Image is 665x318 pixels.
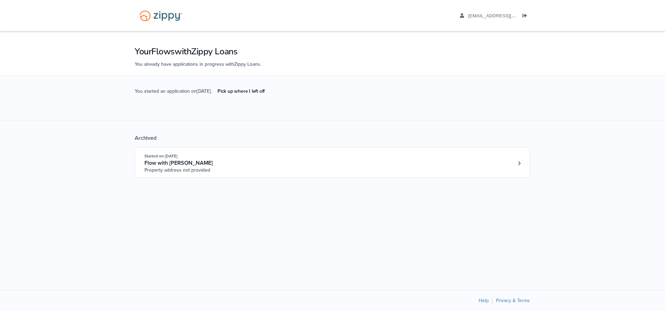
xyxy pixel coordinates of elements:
[144,160,213,166] span: Flow with [PERSON_NAME]
[135,147,530,178] a: Open loan 4219368
[496,298,530,303] a: Privacy & Terms
[135,135,530,142] div: Archived
[468,13,548,18] span: jesgast@gmail.com
[460,13,548,20] a: edit profile
[135,46,530,57] h1: Your Flows with Zippy Loans
[212,85,270,97] a: Pick up where I left off
[135,88,270,107] span: You started an application on [DATE] .
[135,61,261,67] span: You already have applications in progress with Zippy Loans .
[522,13,530,20] a: Log out
[479,298,489,303] a: Help
[144,154,177,158] span: Started on [DATE]
[514,158,524,169] a: Loan number 4219368
[144,167,250,174] span: Property address not provided
[135,7,187,25] img: Logo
